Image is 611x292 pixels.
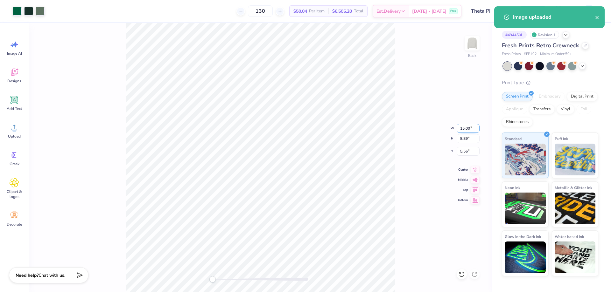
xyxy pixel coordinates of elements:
[555,135,568,142] span: Puff Ink
[354,8,363,15] span: Total
[7,51,22,56] span: Image AI
[502,79,598,86] div: Print Type
[457,187,468,193] span: Top
[513,13,595,21] div: Image uploaded
[8,134,21,139] span: Upload
[309,8,325,15] span: Per Item
[505,193,546,224] img: Neon Ink
[555,233,584,240] span: Water based Ink
[7,106,22,111] span: Add Text
[466,5,513,17] input: Untitled Design
[468,53,476,58] div: Back
[457,167,468,172] span: Center
[450,9,456,13] span: Free
[376,8,401,15] span: Est. Delivery
[555,144,596,175] img: Puff Ink
[16,272,39,278] strong: Need help?
[572,5,598,17] a: DE
[529,105,555,114] div: Transfers
[567,92,598,101] div: Digital Print
[505,135,522,142] span: Standard
[583,5,595,17] img: Djian Evardoni
[502,31,527,39] div: # 494450L
[502,105,527,114] div: Applique
[540,51,572,57] span: Minimum Order: 50 +
[505,233,541,240] span: Glow in the Dark Ink
[7,78,21,84] span: Designs
[39,272,65,278] span: Chat with us.
[524,51,537,57] span: # FP102
[209,276,216,282] div: Accessibility label
[4,189,25,199] span: Clipart & logos
[10,161,19,166] span: Greek
[412,8,446,15] span: [DATE] - [DATE]
[293,8,307,15] span: $50.04
[457,198,468,203] span: Bottom
[505,241,546,273] img: Glow in the Dark Ink
[535,92,565,101] div: Embroidery
[502,42,579,49] span: Fresh Prints Retro Crewneck
[505,184,520,191] span: Neon Ink
[457,177,468,182] span: Middle
[555,184,592,191] span: Metallic & Glitter Ink
[555,193,596,224] img: Metallic & Glitter Ink
[576,105,591,114] div: Foil
[466,37,479,50] img: Back
[530,31,559,39] div: Revision 1
[505,144,546,175] img: Standard
[248,5,273,17] input: – –
[332,8,352,15] span: $6,505.20
[595,13,600,21] button: close
[7,222,22,227] span: Decorate
[502,117,533,127] div: Rhinestones
[502,92,533,101] div: Screen Print
[557,105,574,114] div: Vinyl
[502,51,521,57] span: Fresh Prints
[555,241,596,273] img: Water based Ink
